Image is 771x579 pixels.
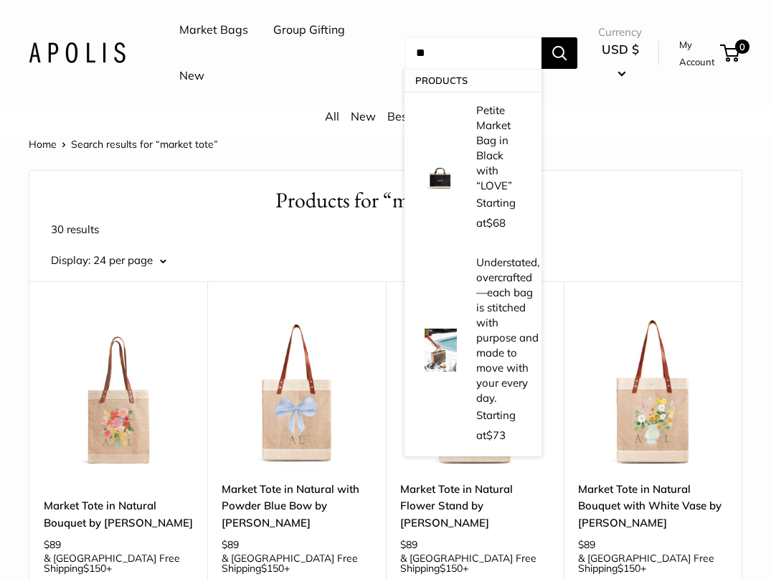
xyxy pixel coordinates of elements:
span: Search results for “market tote” [71,138,218,151]
a: Market Tote in Natural Flower Stand by [PERSON_NAME] [400,481,549,531]
span: $73 [486,428,506,442]
span: 24 per page [93,253,153,267]
a: New [351,109,376,123]
span: Currency [598,22,642,42]
span: & [GEOGRAPHIC_DATA] Free Shipping + [44,553,193,573]
p: 30 results [51,220,720,240]
img: description_The Limited Edition Flower Stand Collection [400,317,549,466]
a: Understated, overcrafted—each bag is stitched with purpose and made to move with your every day. ... [405,244,541,456]
a: Market Tote in Natural Bouquet by Amy LogsdonMarket Tote in Natural Bouquet by Amy Logsdon [44,317,193,466]
p: Petite Market Bag in Black with “LOVE” [476,103,527,193]
a: description_The Limited Edition Flower Stand CollectionMarket Tote in Natural Flower Stand by Amy... [400,317,549,466]
a: New [179,65,204,87]
span: $89 [578,538,595,551]
img: Market Tote in Natural with Powder Blue Bow by Amy Logsdon [222,317,371,466]
button: Search [541,37,577,69]
a: Bestsellers [387,109,446,123]
a: 0 [722,44,739,62]
p: Products [405,69,541,92]
a: Group Gifting [273,19,345,41]
input: Search... [405,37,541,69]
img: Market Tote in Natural Bouquet by Amy Logsdon [44,317,193,466]
span: $150 [618,562,640,575]
span: $68 [486,216,506,230]
span: $150 [261,562,284,575]
nav: Breadcrumb [29,135,218,154]
button: 24 per page [93,250,166,270]
a: Market Tote in Natural Bouquet with White Vase by [PERSON_NAME] [578,481,727,531]
a: Market Tote in Natural Bouquet by [PERSON_NAME] [44,497,193,531]
img: Apolis [29,42,126,63]
span: $89 [400,538,417,551]
span: Starting at [476,408,516,442]
p: Understated, overcrafted—each bag is stitched with purpose and made to move with your every day. [476,255,539,405]
a: My Account [679,36,715,71]
button: USD $ [598,38,642,84]
img: Understated, overcrafted—each bag is stitched with purpose and made to move with your every day. [419,329,462,372]
span: & [GEOGRAPHIC_DATA] Free Shipping + [578,553,727,573]
img: Market Tote in Natural Bouquet with White Vase by Amy Logsdon [578,317,727,466]
span: 0 [735,39,749,54]
span: $89 [222,538,239,551]
span: $89 [44,538,61,551]
span: & [GEOGRAPHIC_DATA] Free Shipping + [400,553,549,573]
a: All [325,109,339,123]
a: Petite Market Bag in Black with “LOVE” Petite Market Bag in Black with “LOVE” Starting at$68 [405,92,541,244]
span: & [GEOGRAPHIC_DATA] Free Shipping + [222,553,371,573]
img: Petite Market Bag in Black with “LOVE” [419,146,462,189]
a: Market Tote in Natural with Powder Blue Bow by [PERSON_NAME] [222,481,371,531]
a: Market Bags [179,19,248,41]
a: Home [29,138,57,151]
label: Display: [51,250,90,270]
span: USD $ [602,42,639,57]
span: $150 [440,562,463,575]
h1: Products for “market tote” [51,185,720,216]
a: Market Tote in Natural with Powder Blue Bow by Amy LogsdonMarket Tote in Natural with Powder Blue... [222,317,371,466]
span: Starting at [476,196,516,230]
a: Market Tote in Natural Bouquet with White Vase by Amy LogsdonMarket Tote in Natural Bouquet with ... [578,317,727,466]
span: $150 [83,562,106,575]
